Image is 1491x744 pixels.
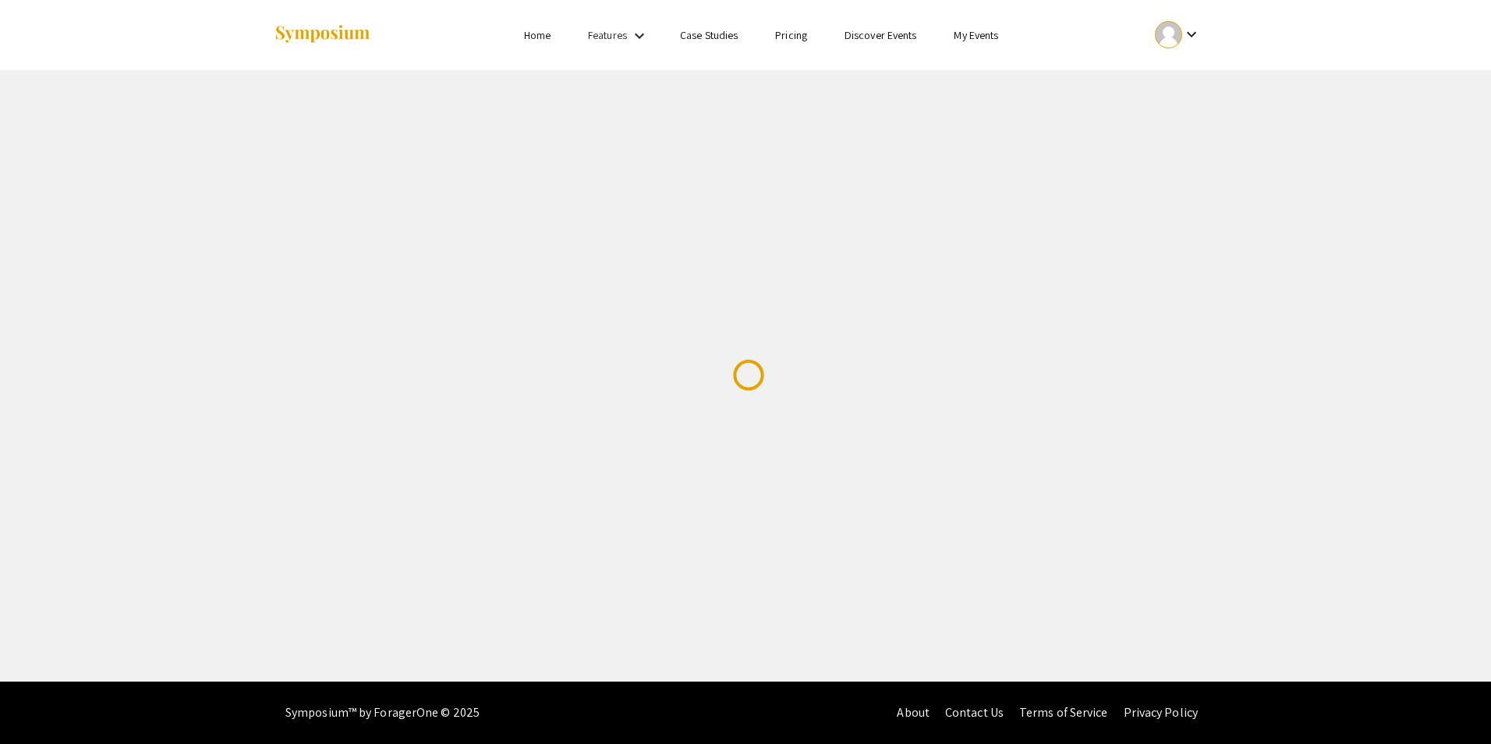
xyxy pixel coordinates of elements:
a: Privacy Policy [1124,704,1198,721]
a: Case Studies [680,28,738,42]
img: Symposium by ForagerOne [274,24,371,45]
a: Home [524,28,551,42]
a: Pricing [775,28,807,42]
a: My Events [954,28,998,42]
a: About [897,704,930,721]
a: Features [588,28,627,42]
mat-icon: Expand Features list [630,27,649,45]
button: Expand account dropdown [1139,17,1217,52]
a: Terms of Service [1019,704,1108,721]
a: Contact Us [945,704,1004,721]
mat-icon: Expand account dropdown [1182,25,1201,44]
a: Discover Events [845,28,917,42]
iframe: Chat [12,674,66,732]
div: Symposium™ by ForagerOne © 2025 [285,682,480,744]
